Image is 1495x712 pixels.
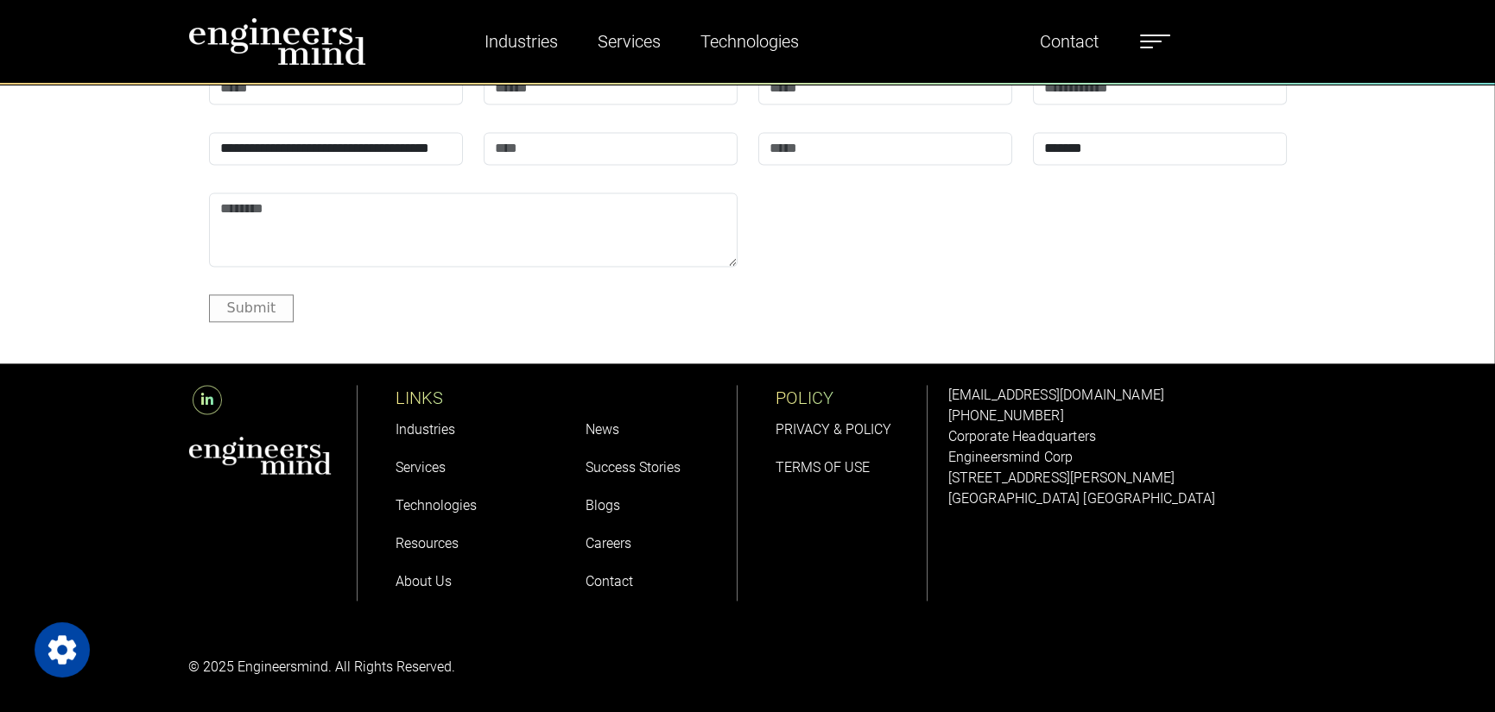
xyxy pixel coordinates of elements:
img: aws [188,436,332,475]
a: About Us [396,573,452,589]
a: Resources [396,535,459,551]
a: Services [591,22,668,61]
a: Contact [1033,22,1105,61]
a: Industries [478,22,565,61]
a: Contact [586,573,633,589]
a: Blogs [586,497,620,514]
p: © 2025 Engineersmind. All Rights Reserved. [188,657,738,677]
a: News [586,421,619,438]
a: [PHONE_NUMBER] [948,407,1064,424]
p: [GEOGRAPHIC_DATA] [GEOGRAPHIC_DATA] [948,488,1308,509]
a: PRIVACY & POLICY [776,421,891,438]
p: [STREET_ADDRESS][PERSON_NAME] [948,468,1308,488]
a: Industries [396,421,455,438]
a: LinkedIn [188,392,226,408]
a: [EMAIL_ADDRESS][DOMAIN_NAME] [948,387,1164,403]
p: POLICY [776,385,927,411]
p: LINKS [396,385,548,411]
iframe: reCAPTCHA [758,192,1021,260]
img: logo [188,17,366,66]
a: Careers [586,535,631,551]
p: Engineersmind Corp [948,447,1308,468]
a: Technologies [396,497,477,514]
a: Technologies [694,22,806,61]
a: TERMS OF USE [776,459,870,476]
p: Corporate Headquarters [948,426,1308,447]
a: Services [396,459,446,476]
button: Submit [209,294,295,321]
a: Success Stories [586,459,681,476]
